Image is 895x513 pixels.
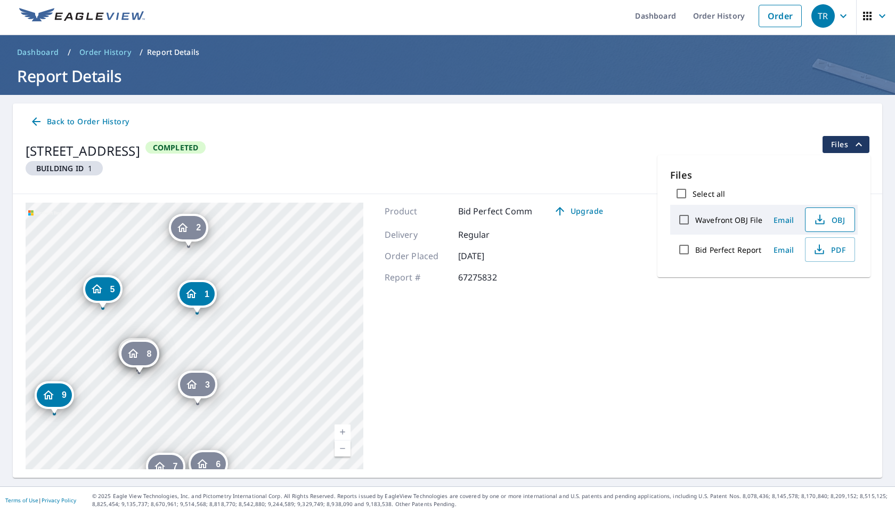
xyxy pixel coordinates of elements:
p: | [5,497,76,503]
h1: Report Details [13,65,882,87]
span: 5 [110,285,115,293]
button: PDF [805,237,855,262]
span: PDF [812,243,846,256]
label: Wavefront OBJ File [695,215,762,225]
span: Back to Order History [30,115,129,129]
div: Dropped pin, building 2, Residential property, 5300 Augusta Rd Greenville, SC 29605 [169,214,208,247]
span: 7 [173,462,178,470]
span: 9 [62,391,67,399]
span: 3 [205,381,210,389]
span: 6 [216,460,221,468]
span: 1 [30,163,99,173]
button: Email [767,242,801,258]
div: Dropped pin, building 4, Residential property, 5300 Augusta Rd Greenville, SC 29605 [118,338,158,371]
div: Dropped pin, building 6, Residential property, 5300 Augusta Rd Greenville, SC 29605 [189,450,228,483]
label: Bid Perfect Report [695,245,761,255]
a: Back to Order History [26,112,133,132]
p: Files [670,168,858,182]
span: Completed [147,142,205,153]
p: Bid Perfect Comm [458,205,532,218]
p: [DATE] [458,250,522,262]
em: Building ID [36,163,84,173]
span: OBJ [812,213,846,226]
span: 1 [205,290,209,298]
label: Select all [693,189,725,199]
nav: breadcrumb [13,44,882,61]
span: Files [831,138,865,151]
p: Order Placed [385,250,449,262]
a: Privacy Policy [42,496,76,504]
p: Product [385,205,449,218]
a: Order [759,5,802,27]
a: Upgrade [545,203,612,220]
span: Email [771,215,796,225]
p: © 2025 Eagle View Technologies, Inc. and Pictometry International Corp. All Rights Reserved. Repo... [92,492,890,508]
div: Dropped pin, building 3, Residential property, 5300 Augusta Rd Greenville, SC 29605 [178,371,217,404]
div: Dropped pin, building 8, Residential property, 5300 Augusta Rd Greenville, SC 29605 [119,340,159,373]
span: 8 [147,350,151,358]
span: Upgrade [551,205,605,218]
a: Dashboard [13,44,63,61]
li: / [140,46,143,59]
button: Email [767,212,801,228]
p: 67275832 [458,271,522,284]
p: Delivery [385,228,449,241]
p: Report # [385,271,449,284]
div: Dropped pin, building 9, Residential property, 5300 Augusta Rd Greenville, SC 29605 [35,381,74,414]
div: Dropped pin, building 5, Residential property, 5300 Augusta Rd Greenville, SC 29605 [83,275,123,308]
span: Dashboard [17,47,59,58]
img: EV Logo [19,8,145,24]
a: Order History [75,44,135,61]
span: 2 [196,223,201,231]
div: Dropped pin, building 7, Residential property, 5300 Augusta Rd Greenville, SC 29605 [146,453,185,486]
button: filesDropdownBtn-67275832 [822,136,869,153]
span: Order History [79,47,131,58]
p: Regular [458,228,522,241]
button: OBJ [805,207,855,232]
p: Report Details [147,47,199,58]
a: Terms of Use [5,496,38,504]
div: Dropped pin, building 1, Residential property, 5300 Augusta Rd Greenville, SC 29605 [177,280,217,313]
div: TR [811,4,835,28]
span: Email [771,245,796,255]
div: [STREET_ADDRESS] [26,141,140,161]
a: Current Level 18, Zoom Out [335,440,351,456]
a: Current Level 18, Zoom In [335,424,351,440]
li: / [68,46,71,59]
